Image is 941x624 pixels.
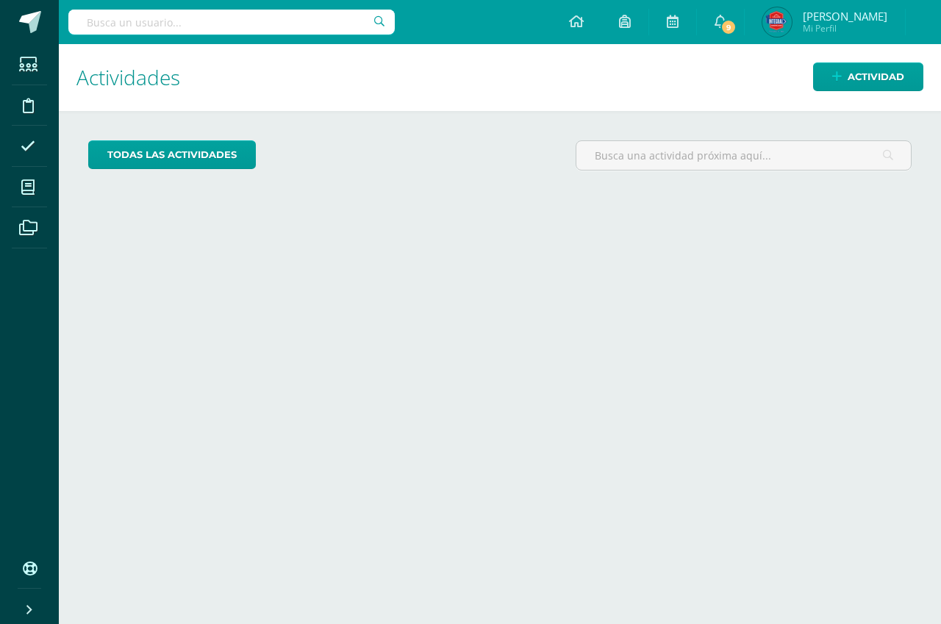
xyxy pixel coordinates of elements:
a: Actividad [813,62,923,91]
h1: Actividades [76,44,923,111]
span: [PERSON_NAME] [803,9,887,24]
span: Actividad [848,63,904,90]
span: Mi Perfil [803,22,887,35]
input: Busca una actividad próxima aquí... [576,141,911,170]
span: 9 [720,19,737,35]
img: 38eaf94feb06c03c893c1ca18696d927.png [762,7,792,37]
input: Busca un usuario... [68,10,395,35]
a: todas las Actividades [88,140,256,169]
